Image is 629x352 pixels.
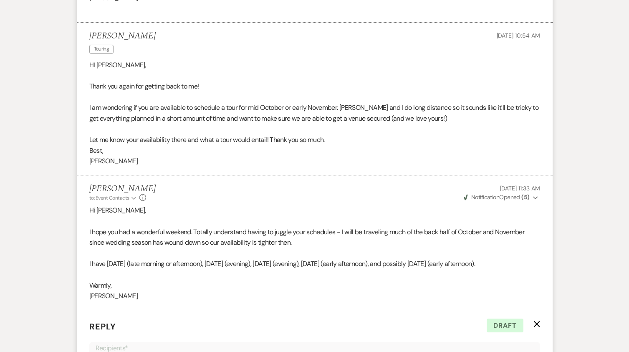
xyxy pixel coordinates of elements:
span: [DATE] 10:54 AM [497,32,540,39]
button: to: Event Contacts [89,194,137,202]
p: Best, [89,145,540,156]
span: [DATE] 11:33 AM [500,185,540,192]
p: [PERSON_NAME] [89,156,540,167]
p: [PERSON_NAME] [89,291,540,301]
p: HI [PERSON_NAME], [89,60,540,71]
h5: [PERSON_NAME] [89,184,156,194]
p: I hope you had a wonderful weekend. Totally understand having to juggle your schedules - I will b... [89,227,540,248]
span: Notification [471,193,499,201]
p: Let me know your availability there and what a tour would entail! Thank you so much. [89,134,540,145]
strong: ( 5 ) [521,193,529,201]
p: Hi [PERSON_NAME], [89,205,540,216]
span: Opened [464,193,530,201]
span: Touring [89,45,114,53]
span: to: Event Contacts [89,195,129,201]
span: Reply [89,321,116,332]
p: I am wondering if you are available to schedule a tour for mid October or early November. [PERSON... [89,102,540,124]
h5: [PERSON_NAME] [89,31,156,41]
p: Thank you again for getting back to me! [89,81,540,92]
p: I have [DATE] (late morning or afternoon), [DATE] (evening), [DATE] (evening), [DATE] (early afte... [89,258,540,269]
span: Draft [487,319,523,333]
button: NotificationOpened (5) [462,193,540,202]
p: Warmly, [89,280,540,291]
